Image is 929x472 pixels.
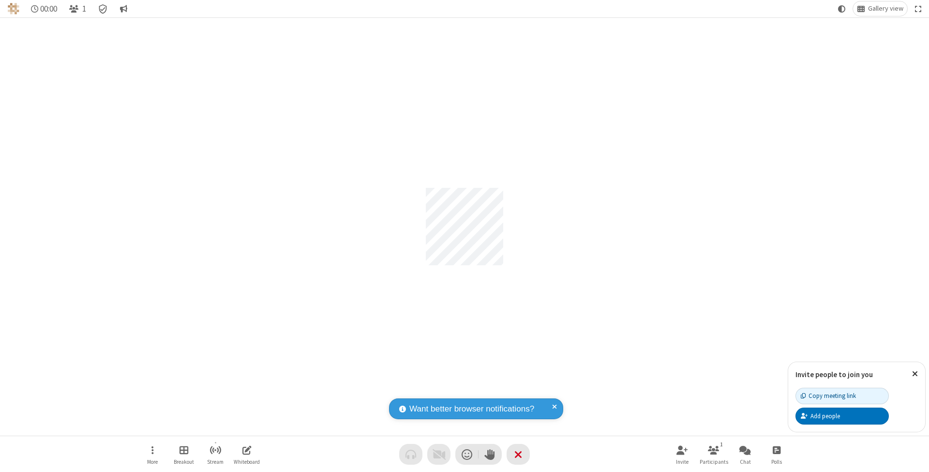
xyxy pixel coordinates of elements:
span: 1 [82,4,86,14]
span: Breakout [174,459,194,465]
button: Start streaming [201,441,230,468]
button: Open poll [762,441,791,468]
span: Want better browser notifications? [409,403,534,415]
button: Open participant list [65,1,90,16]
span: More [147,459,158,465]
button: Open chat [731,441,760,468]
img: QA Selenium DO NOT DELETE OR CHANGE [8,3,19,15]
div: 1 [718,440,726,449]
div: Timer [27,1,61,16]
button: Invite participants (⌘+Shift+I) [668,441,697,468]
button: Conversation [116,1,131,16]
button: Change layout [853,1,907,16]
button: Video [427,444,450,465]
span: Stream [207,459,224,465]
span: Invite [676,459,689,465]
div: Meeting details Encryption enabled [94,1,112,16]
button: Open participant list [699,441,728,468]
button: Open shared whiteboard [232,441,261,468]
button: Open menu [138,441,167,468]
span: 00:00 [40,4,57,14]
label: Invite people to join you [795,370,873,379]
span: Chat [740,459,751,465]
button: Audio problem - check your Internet connection or call by phone [399,444,422,465]
button: Fullscreen [911,1,926,16]
span: Gallery view [868,5,903,13]
button: Copy meeting link [795,388,889,404]
button: Add people [795,408,889,424]
button: Close popover [905,362,925,386]
div: Copy meeting link [801,391,856,400]
button: Send a reaction [455,444,479,465]
span: Whiteboard [234,459,260,465]
span: Polls [771,459,782,465]
button: Manage Breakout Rooms [169,441,198,468]
span: Participants [700,459,728,465]
button: End or leave meeting [507,444,530,465]
button: Using system theme [834,1,850,16]
button: Raise hand [479,444,502,465]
